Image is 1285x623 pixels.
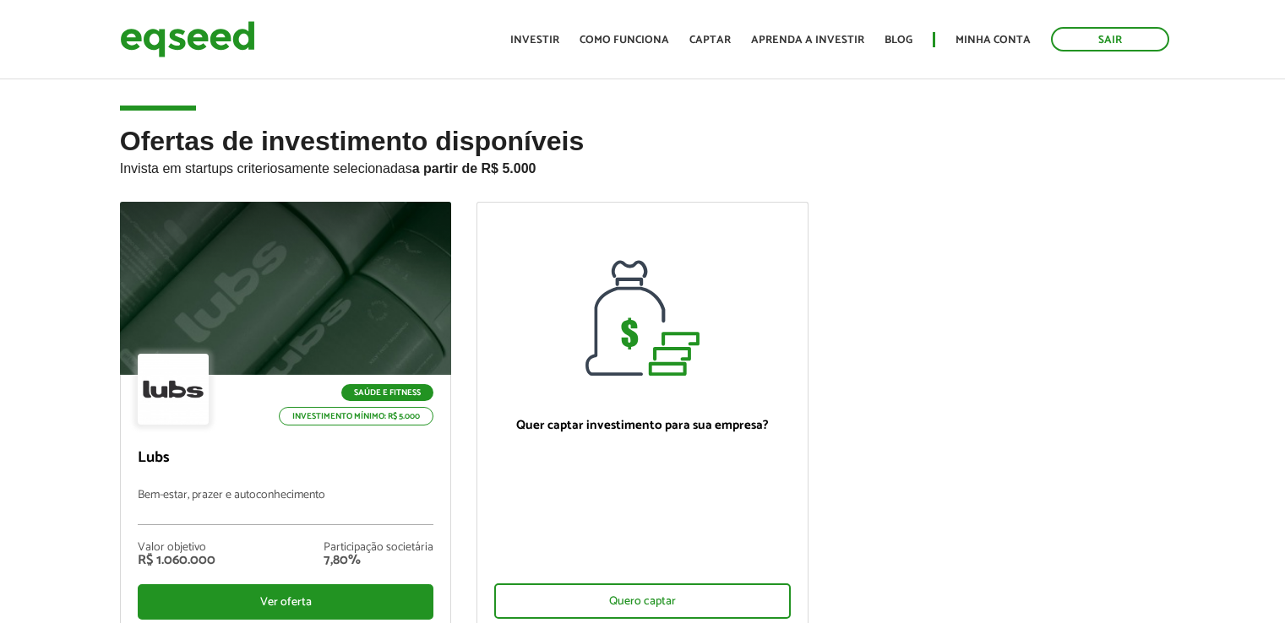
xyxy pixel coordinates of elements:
a: Captar [689,35,731,46]
div: Ver oferta [138,584,434,620]
p: Lubs [138,449,434,468]
a: Sair [1051,27,1169,51]
div: R$ 1.060.000 [138,554,215,567]
a: Investir [510,35,559,46]
a: Aprenda a investir [751,35,864,46]
p: Investimento mínimo: R$ 5.000 [279,407,433,425]
a: Blog [885,35,912,46]
a: Minha conta [956,35,1031,46]
div: Valor objetivo [138,542,215,554]
p: Invista em startups criteriosamente selecionadas [120,156,1166,176]
h2: Ofertas de investimento disponíveis [120,127,1166,202]
img: EqSeed [120,17,255,62]
p: Quer captar investimento para sua empresa? [494,418,791,433]
div: Quero captar [494,583,791,619]
div: Participação societária [324,542,433,554]
strong: a partir de R$ 5.000 [412,161,536,176]
p: Bem-estar, prazer e autoconhecimento [138,489,434,525]
p: Saúde e Fitness [341,384,433,401]
a: Como funciona [580,35,669,46]
div: 7,80% [324,554,433,567]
